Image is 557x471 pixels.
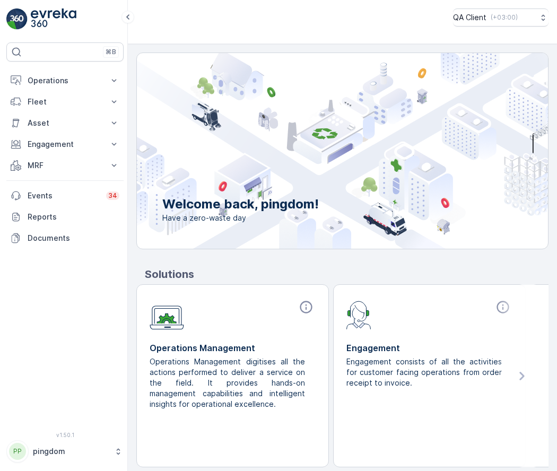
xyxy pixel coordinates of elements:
img: city illustration [89,53,548,249]
p: MRF [28,160,102,171]
p: Solutions [145,266,549,282]
p: Fleet [28,97,102,107]
p: Operations [28,75,102,86]
p: Asset [28,118,102,128]
a: Documents [6,228,124,249]
p: Events [28,190,100,201]
button: Asset [6,112,124,134]
p: pingdom [33,446,109,457]
img: logo [6,8,28,30]
p: QA Client [453,12,486,23]
img: logo_light-DOdMpM7g.png [31,8,76,30]
a: Reports [6,206,124,228]
button: Engagement [6,134,124,155]
p: Operations Management digitises all the actions performed to deliver a service on the field. It p... [150,356,307,409]
p: Documents [28,233,119,243]
p: 34 [108,191,117,200]
p: Engagement [346,342,512,354]
button: PPpingdom [6,440,124,463]
button: Fleet [6,91,124,112]
button: QA Client(+03:00) [453,8,549,27]
button: MRF [6,155,124,176]
p: ⌘B [106,48,116,56]
button: Operations [6,70,124,91]
a: Events34 [6,185,124,206]
span: Have a zero-waste day [162,213,319,223]
p: ( +03:00 ) [491,13,518,22]
p: Engagement consists of all the activities for customer facing operations from order receipt to in... [346,356,504,388]
div: PP [9,443,26,460]
img: module-icon [346,300,371,329]
p: Engagement [28,139,102,150]
p: Reports [28,212,119,222]
p: Operations Management [150,342,316,354]
img: module-icon [150,300,184,330]
span: v 1.50.1 [6,432,124,438]
p: Welcome back, pingdom! [162,196,319,213]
